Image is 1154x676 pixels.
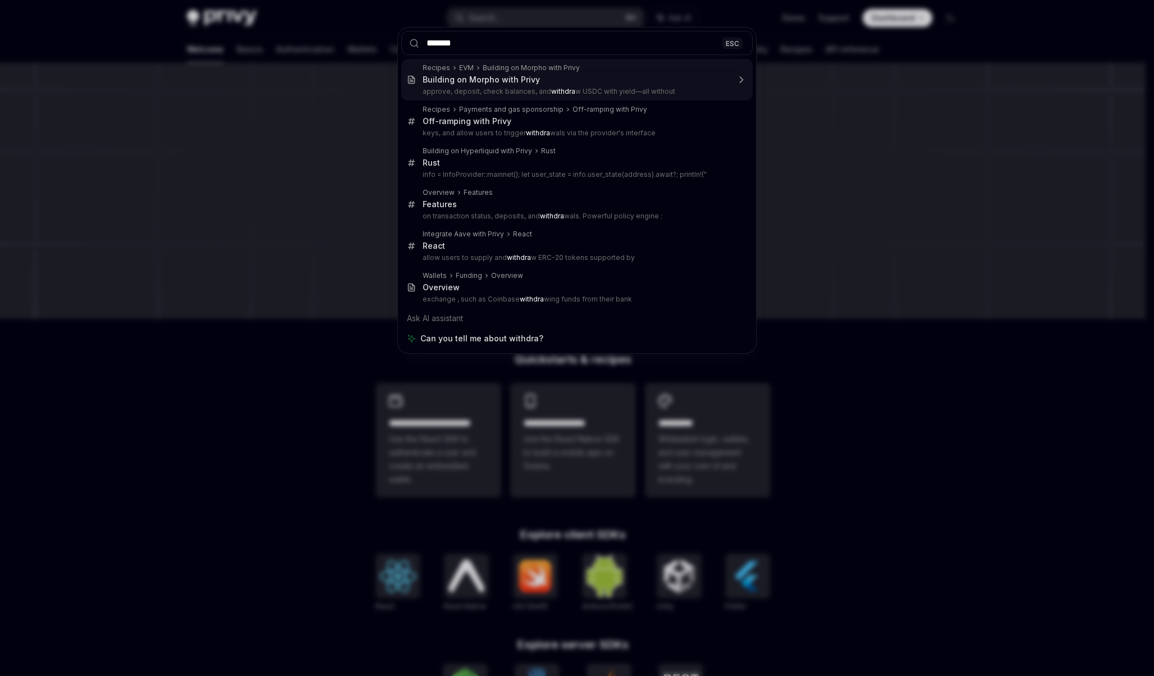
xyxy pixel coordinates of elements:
[423,129,729,138] p: keys, and allow users to trigger wals via the provider's interface
[483,63,580,72] div: Building on Morpho with Privy
[423,212,729,221] p: on transaction status, deposits, and wals. Powerful policy engine :
[541,147,556,156] div: Rust
[423,188,455,197] div: Overview
[551,87,575,95] b: withdra
[513,230,532,239] div: React
[423,63,450,72] div: Recipes
[423,105,450,114] div: Recipes
[423,170,729,179] p: info = InfoProvider::mainnet(); let user_state = info.user_state(address).await?; println!("
[423,282,460,293] div: Overview
[491,271,523,280] div: Overview
[423,116,511,126] div: Off-ramping with Privy
[423,87,729,96] p: approve, deposit, check balances, and w USDC with yield—all without
[423,241,445,251] div: React
[507,253,531,262] b: withdra
[526,129,550,137] b: withdra
[423,253,729,262] p: allow users to supply and w ERC-20 tokens supported by
[401,308,753,328] div: Ask AI assistant
[423,75,540,85] div: Building on Morpho with Privy
[423,147,532,156] div: Building on Hyperliquid with Privy
[423,199,457,209] div: Features
[464,188,493,197] div: Features
[420,333,543,344] span: Can you tell me about withdra?
[423,295,729,304] p: exchange , such as Coinbase wing funds from their bank
[423,158,440,168] div: Rust
[722,37,743,49] div: ESC
[423,271,447,280] div: Wallets
[459,105,564,114] div: Payments and gas sponsorship
[459,63,474,72] div: EVM
[540,212,564,220] b: withdra
[423,230,504,239] div: Integrate Aave with Privy
[573,105,647,114] div: Off-ramping with Privy
[456,271,482,280] div: Funding
[520,295,544,303] b: withdra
